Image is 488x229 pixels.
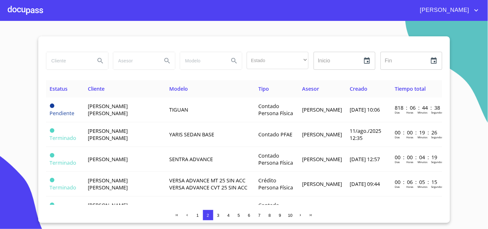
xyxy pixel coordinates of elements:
[395,85,426,92] span: Tiempo total
[238,213,240,218] span: 5
[395,104,438,111] p: 818 : 06 : 44 : 38
[88,156,128,163] span: [PERSON_NAME]
[265,210,275,220] button: 8
[93,53,108,69] button: Search
[269,213,271,218] span: 8
[395,160,400,164] p: Dias
[227,213,230,218] span: 4
[224,210,234,220] button: 4
[180,52,224,69] input: search
[50,184,77,191] span: Terminado
[418,160,428,164] p: Minutos
[350,156,380,163] span: [DATE] 12:57
[418,185,428,188] p: Minutos
[418,111,428,114] p: Minutos
[258,202,293,216] span: Contado Persona Física
[258,131,292,138] span: Contado PFAE
[50,85,68,92] span: Estatus
[302,85,319,92] span: Asesor
[234,210,244,220] button: 5
[431,160,443,164] p: Segundos
[395,111,400,114] p: Dias
[350,180,380,188] span: [DATE] 09:44
[279,213,281,218] span: 9
[88,85,105,92] span: Cliente
[395,185,400,188] p: Dias
[285,210,296,220] button: 10
[395,129,438,136] p: 00 : 00 : 19 : 26
[406,185,413,188] p: Horas
[258,85,269,92] span: Tipo
[395,179,438,186] p: 00 : 06 : 05 : 15
[406,111,413,114] p: Horas
[395,154,438,161] p: 00 : 00 : 04 : 19
[350,85,367,92] span: Creado
[247,52,308,69] div: ​
[302,156,342,163] span: [PERSON_NAME]
[406,160,413,164] p: Horas
[258,152,293,166] span: Contado Persona Física
[258,177,293,191] span: Crédito Persona Física
[203,210,213,220] button: 2
[350,127,381,142] span: 11/ago./2025 12:35
[197,213,199,218] span: 1
[88,127,128,142] span: [PERSON_NAME] [PERSON_NAME]
[88,177,128,191] span: [PERSON_NAME] [PERSON_NAME]
[169,106,188,113] span: TIGUAN
[50,110,75,117] span: Pendiente
[431,185,443,188] p: Segundos
[160,53,175,69] button: Search
[258,103,293,117] span: Contado Persona Física
[217,213,219,218] span: 3
[258,213,261,218] span: 7
[350,106,380,113] span: [DATE] 10:06
[275,210,285,220] button: 9
[415,5,480,15] button: account of current user
[395,135,400,139] p: Dias
[50,159,77,166] span: Terminado
[169,177,247,191] span: VERSA ADVANCE MT 25 SIN ACC VERSA ADVANCE CVT 25 SIN ACC
[169,85,188,92] span: Modelo
[406,135,413,139] p: Horas
[50,128,54,133] span: Terminado
[418,135,428,139] p: Minutos
[88,103,128,117] span: [PERSON_NAME] [PERSON_NAME]
[431,135,443,139] p: Segundos
[254,210,265,220] button: 7
[431,111,443,114] p: Segundos
[248,213,250,218] span: 6
[50,203,54,207] span: Terminado
[169,131,214,138] span: YARIS SEDAN BASE
[50,104,54,108] span: Pendiente
[302,106,342,113] span: [PERSON_NAME]
[244,210,254,220] button: 6
[88,202,128,216] span: [PERSON_NAME] [PERSON_NAME]
[415,5,473,15] span: [PERSON_NAME]
[302,180,342,188] span: [PERSON_NAME]
[50,134,77,142] span: Terminado
[50,153,54,158] span: Terminado
[207,213,209,218] span: 2
[46,52,90,69] input: search
[395,203,438,210] p: 00 : 00 : 09 : 10
[193,210,203,220] button: 1
[226,53,242,69] button: Search
[288,213,292,218] span: 10
[50,178,54,182] span: Terminado
[169,156,213,163] span: SENTRA ADVANCE
[113,52,157,69] input: search
[302,131,342,138] span: [PERSON_NAME]
[213,210,224,220] button: 3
